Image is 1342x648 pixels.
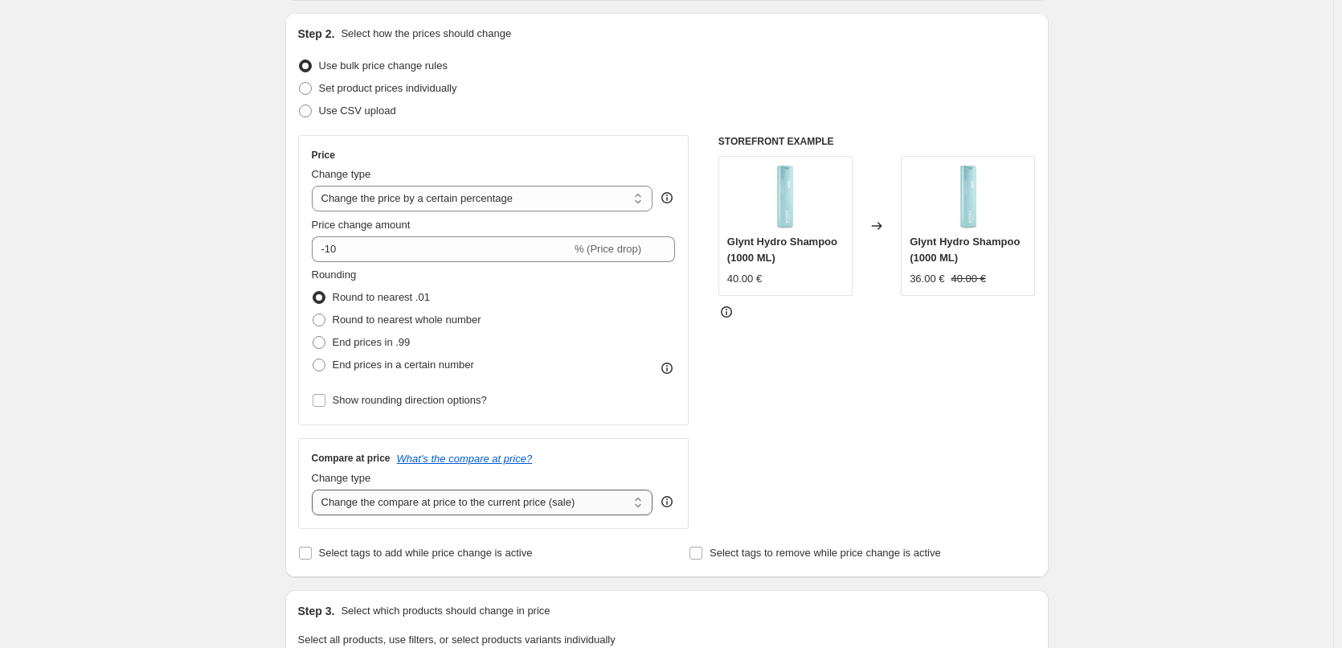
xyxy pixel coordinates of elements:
[753,165,817,229] img: GlyntHydroShampoo250ml_80x.jpg
[319,82,457,94] span: Set product prices individually
[397,453,533,465] button: What's the compare at price?
[718,135,1036,148] h6: STOREFRONT EXAMPLE
[298,603,335,619] h2: Step 3.
[727,236,837,264] span: Glynt Hydro Shampoo (1000 ML)
[727,273,762,285] span: 40.00 €
[312,472,371,484] span: Change type
[333,359,474,371] span: End prices in a certain number
[298,634,616,646] span: Select all products, use filters, or select products variants individually
[910,236,1020,264] span: Glynt Hydro Shampoo (1000 ML)
[341,603,550,619] p: Select which products should change in price
[312,149,335,162] h3: Price
[319,59,448,72] span: Use bulk price change rules
[312,452,391,465] h3: Compare at price
[936,165,1000,229] img: GlyntHydroShampoo250ml_80x.jpg
[575,243,641,255] span: % (Price drop)
[951,273,986,285] span: 40.00 €
[333,336,411,348] span: End prices in .99
[659,494,675,510] div: help
[319,547,533,559] span: Select tags to add while price change is active
[333,291,430,303] span: Round to nearest .01
[312,269,357,281] span: Rounding
[312,168,371,180] span: Change type
[710,547,941,559] span: Select tags to remove while price change is active
[333,394,487,406] span: Show rounding direction options?
[341,26,511,42] p: Select how the prices should change
[910,273,944,285] span: 36.00 €
[659,190,675,206] div: help
[298,26,335,42] h2: Step 2.
[319,105,396,117] span: Use CSV upload
[312,219,411,231] span: Price change amount
[333,314,481,326] span: Round to nearest whole number
[312,236,571,262] input: -15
